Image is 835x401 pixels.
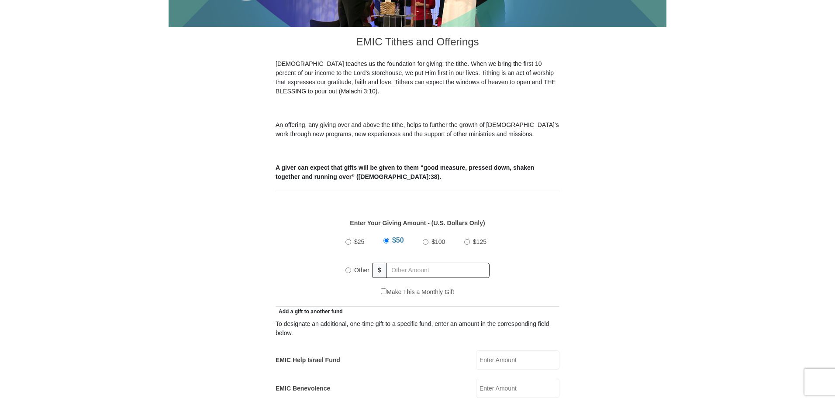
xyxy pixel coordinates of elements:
[276,27,559,59] h3: EMIC Tithes and Offerings
[350,219,485,226] strong: Enter Your Giving Amount - (U.S. Dollars Only)
[276,59,559,96] p: [DEMOGRAPHIC_DATA] teaches us the foundation for giving: the tithe. When we bring the first 10 pe...
[476,379,559,398] input: Enter Amount
[473,238,487,245] span: $125
[381,288,386,294] input: Make This a Monthly Gift
[276,308,343,315] span: Add a gift to another fund
[392,236,404,244] span: $50
[372,263,387,278] span: $
[431,238,445,245] span: $100
[354,267,369,274] span: Other
[354,238,364,245] span: $25
[276,164,534,180] b: A giver can expect that gifts will be given to them “good measure, pressed down, shaken together ...
[276,384,330,393] label: EMIC Benevolence
[276,120,559,139] p: An offering, any giving over and above the tithe, helps to further the growth of [DEMOGRAPHIC_DAT...
[476,350,559,370] input: Enter Amount
[276,356,340,365] label: EMIC Help Israel Fund
[386,263,490,278] input: Other Amount
[381,288,454,297] label: Make This a Monthly Gift
[276,319,559,338] div: To designate an additional, one-time gift to a specific fund, enter an amount in the correspondin...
